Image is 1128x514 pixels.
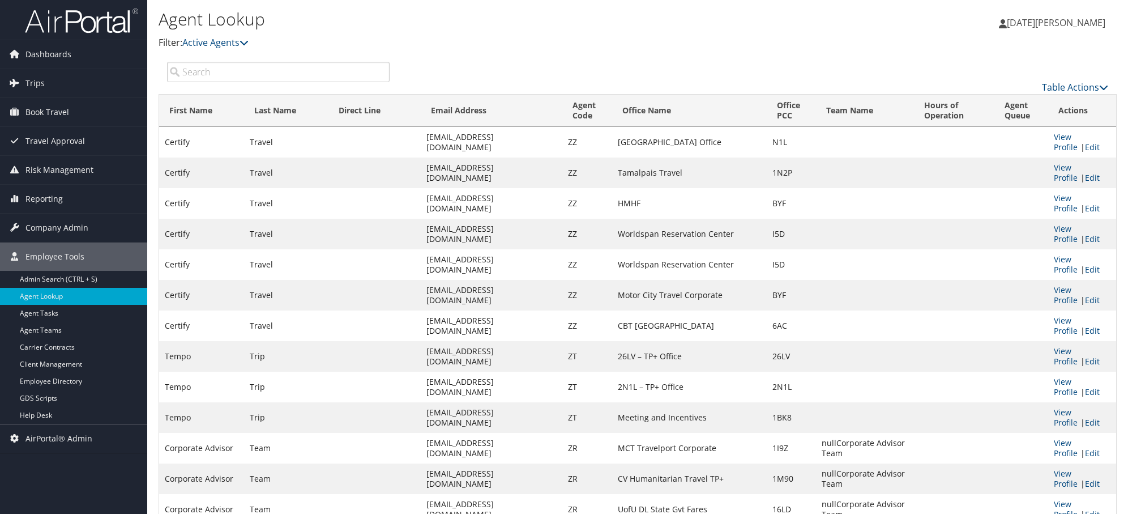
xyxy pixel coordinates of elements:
[562,158,612,188] td: ZZ
[244,158,329,188] td: Travel
[767,219,816,249] td: I5D
[1054,223,1078,244] a: View Profile
[1048,311,1116,341] td: |
[421,249,562,280] td: [EMAIL_ADDRESS][DOMAIN_NAME]
[25,7,138,34] img: airportal-logo.png
[244,219,329,249] td: Travel
[1048,402,1116,433] td: |
[1085,172,1100,183] a: Edit
[562,188,612,219] td: ZZ
[1085,448,1100,458] a: Edit
[767,372,816,402] td: 2N1L
[159,127,244,158] td: Certify
[816,433,914,464] td: nullCorporate Advisor Team
[421,341,562,372] td: [EMAIL_ADDRESS][DOMAIN_NAME]
[421,311,562,341] td: [EMAIL_ADDRESS][DOMAIN_NAME]
[767,464,816,494] td: 1M90
[1048,372,1116,402] td: |
[562,280,612,311] td: ZZ
[1054,162,1078,183] a: View Profile
[1054,437,1078,458] a: View Profile
[1048,433,1116,464] td: |
[1048,127,1116,158] td: |
[1085,417,1100,428] a: Edit
[159,219,244,249] td: Certify
[159,188,244,219] td: Certify
[1054,193,1078,214] a: View Profile
[1054,131,1078,152] a: View Profile
[612,158,767,188] td: Tamalpais Travel
[612,402,767,433] td: Meeting and Incentives
[1085,203,1100,214] a: Edit
[421,280,562,311] td: [EMAIL_ADDRESS][DOMAIN_NAME]
[612,188,767,219] td: HMHF
[767,188,816,219] td: BYF
[767,311,816,341] td: 6AC
[159,402,244,433] td: Tempo
[1007,16,1105,29] span: [DATE][PERSON_NAME]
[25,98,69,126] span: Book Travel
[562,219,612,249] td: ZZ
[562,433,612,464] td: ZR
[612,372,767,402] td: 2N1L – TP+ Office
[767,433,816,464] td: 1I9Z
[421,95,562,127] th: Email Address: activate to sort column ascending
[167,62,390,82] input: Search
[159,7,797,31] h1: Agent Lookup
[612,433,767,464] td: MCT Travelport Corporate
[421,219,562,249] td: [EMAIL_ADDRESS][DOMAIN_NAME]
[562,95,612,127] th: Agent Code: activate to sort column ascending
[767,95,816,127] th: Office PCC: activate to sort column ascending
[328,95,421,127] th: Direct Line: activate to sort column ascending
[612,249,767,280] td: Worldspan Reservation Center
[244,433,329,464] td: Team
[612,311,767,341] td: CBT [GEOGRAPHIC_DATA]
[159,464,244,494] td: Corporate Advisor
[25,424,92,453] span: AirPortal® Admin
[159,372,244,402] td: Tempo
[612,280,767,311] td: Motor City Travel Corporate
[1085,386,1100,397] a: Edit
[1048,341,1116,372] td: |
[244,464,329,494] td: Team
[25,40,71,69] span: Dashboards
[421,433,562,464] td: [EMAIL_ADDRESS][DOMAIN_NAME]
[421,158,562,188] td: [EMAIL_ADDRESS][DOMAIN_NAME]
[767,402,816,433] td: 1BK8
[25,156,93,184] span: Risk Management
[914,95,994,127] th: Hours of Operation: activate to sort column ascending
[562,127,612,158] td: ZZ
[159,341,244,372] td: Tempo
[1042,81,1108,94] a: Table Actions
[244,341,329,372] td: Trip
[562,464,612,494] td: ZR
[159,433,244,464] td: Corporate Advisor
[1054,315,1078,336] a: View Profile
[244,311,329,341] td: Travel
[562,402,612,433] td: ZT
[1054,284,1078,305] a: View Profile
[182,36,249,49] a: Active Agents
[562,311,612,341] td: ZZ
[159,311,244,341] td: Certify
[767,341,816,372] td: 26LV
[1054,346,1078,367] a: View Profile
[1085,356,1100,367] a: Edit
[562,249,612,280] td: ZZ
[767,158,816,188] td: 1N2P
[159,280,244,311] td: Certify
[25,69,45,97] span: Trips
[999,6,1117,40] a: [DATE][PERSON_NAME]
[25,243,84,271] span: Employee Tools
[1048,464,1116,494] td: |
[767,249,816,280] td: I5D
[25,185,63,213] span: Reporting
[1054,407,1078,428] a: View Profile
[1085,142,1100,152] a: Edit
[1054,254,1078,275] a: View Profile
[612,95,767,127] th: Office Name: activate to sort column ascending
[612,464,767,494] td: CV Humanitarian Travel TP+
[421,188,562,219] td: [EMAIL_ADDRESS][DOMAIN_NAME]
[612,341,767,372] td: 26LV – TP+ Office
[1048,249,1116,280] td: |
